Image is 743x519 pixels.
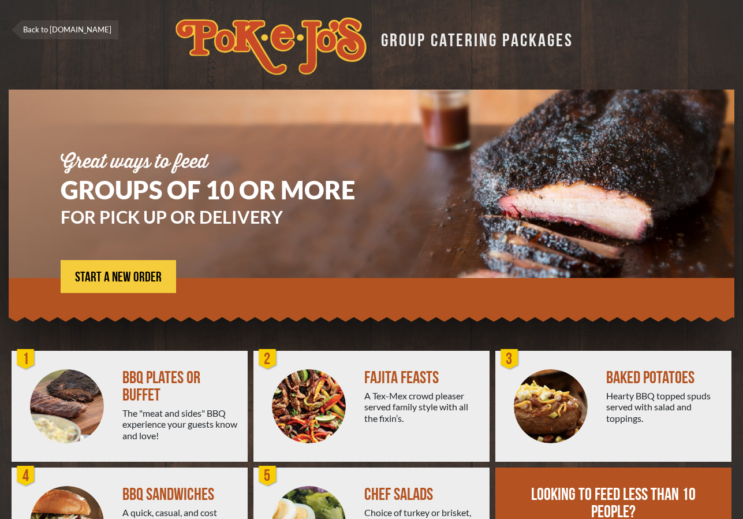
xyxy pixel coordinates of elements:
div: FAJITA FEASTS [364,369,480,387]
img: PEJ-Baked-Potato.png [514,369,588,443]
div: The "meat and sides" BBQ experience your guests know and love! [122,407,238,441]
div: Hearty BBQ topped spuds served with salad and toppings. [606,390,722,424]
div: A Tex-Mex crowd pleaser served family style with all the fixin’s. [364,390,480,424]
div: BBQ SANDWICHES [122,486,238,503]
h3: FOR PICK UP OR DELIVERY [61,208,383,225]
div: 1 [14,348,38,371]
div: CHEF SALADS [364,486,480,503]
a: START A NEW ORDER [61,260,176,293]
img: logo.svg [176,17,367,75]
h1: GROUPS OF 10 OR MORE [61,177,383,202]
a: Back to [DOMAIN_NAME] [12,20,118,39]
span: START A NEW ORDER [75,270,162,284]
div: 3 [498,348,521,371]
div: 4 [14,465,38,488]
div: BAKED POTATOES [606,369,722,387]
div: BBQ PLATES OR BUFFET [122,369,238,404]
div: 2 [256,348,279,371]
img: PEJ-BBQ-Buffet.png [30,369,104,443]
div: 5 [256,465,279,488]
div: GROUP CATERING PACKAGES [372,27,573,49]
img: PEJ-Fajitas.png [272,369,346,443]
div: Great ways to feed [61,153,383,172]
